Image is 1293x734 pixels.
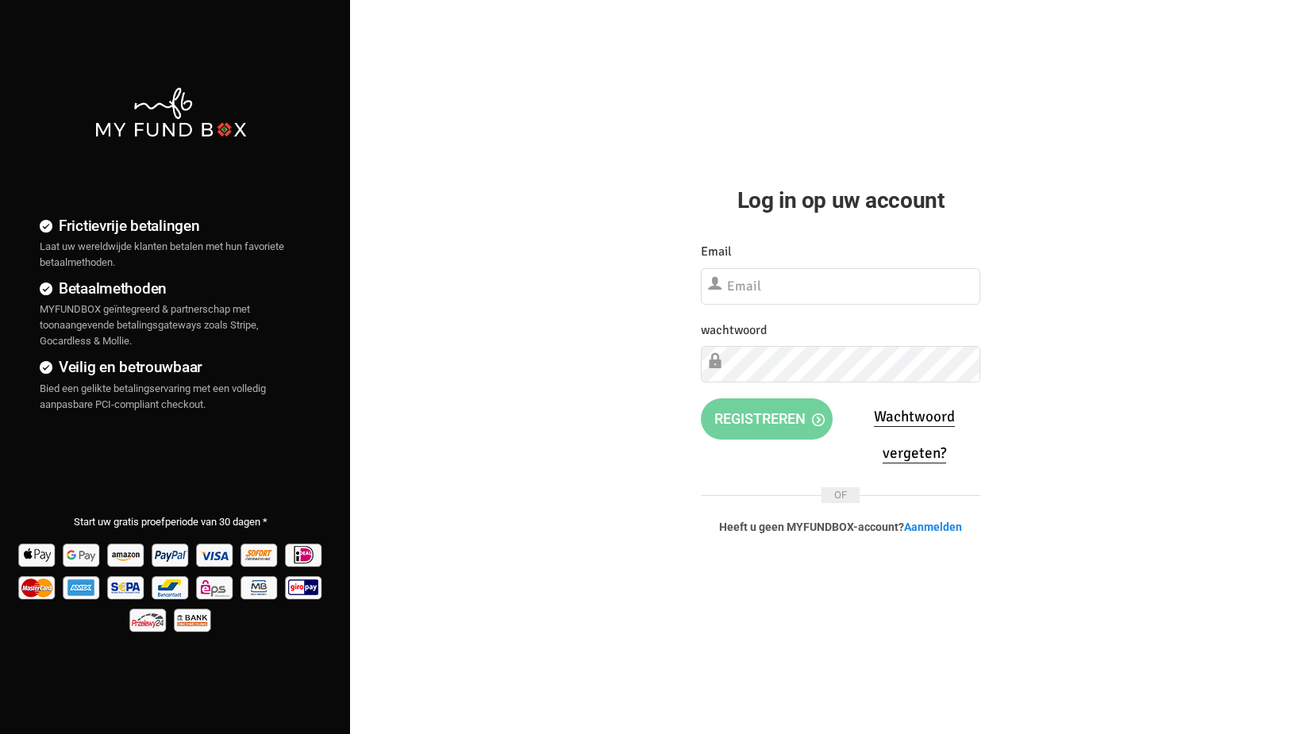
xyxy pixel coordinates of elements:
img: Visa [194,538,237,571]
span: OF [822,487,860,503]
span: MYFUNDBOX geïntegreerd & partnerschap met toonaangevende betalingsgateways zoals Stripe, Gocardle... [40,303,259,347]
img: american_express Pay [61,571,103,603]
img: Ideal Pay [283,538,325,571]
a: Aanmelden [904,521,962,533]
img: giropay [283,571,325,603]
img: Bancontact Pay [150,571,192,603]
label: wachtwoord [701,321,767,340]
img: mfbwhite.png [94,86,248,139]
span: Bied een gelikte betalingservaring met een volledig aanpasbare PCI-compliant checkout. [40,382,266,410]
h4: Frictievrije betalingen [40,214,302,237]
img: Amazon [106,538,148,571]
img: Paypal [150,538,192,571]
img: p24 Pay [128,603,170,636]
img: sepa Pay [106,571,148,603]
h2: Log in op uw account [701,183,980,217]
label: Email [701,242,732,262]
img: Google Pay [61,538,103,571]
button: registreren [701,398,833,440]
img: EPS Pay [194,571,237,603]
img: Sofort Pay [239,538,281,571]
span: Laat uw wereldwijde klanten betalen met hun favoriete betaalmethoden. [40,240,284,268]
img: mb Pay [239,571,281,603]
span: registreren [714,410,825,427]
p: Heeft u geen MYFUNDBOX-account? [701,519,980,535]
img: Apple Pay [17,538,59,571]
img: banktransfer [172,603,214,636]
h4: Veilig en betrouwbaar [40,355,302,379]
img: Mastercard Pay [17,571,59,603]
h4: Betaalmethoden [40,277,302,300]
a: Wachtwoord vergeten? [874,407,955,463]
input: Email [701,268,980,305]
